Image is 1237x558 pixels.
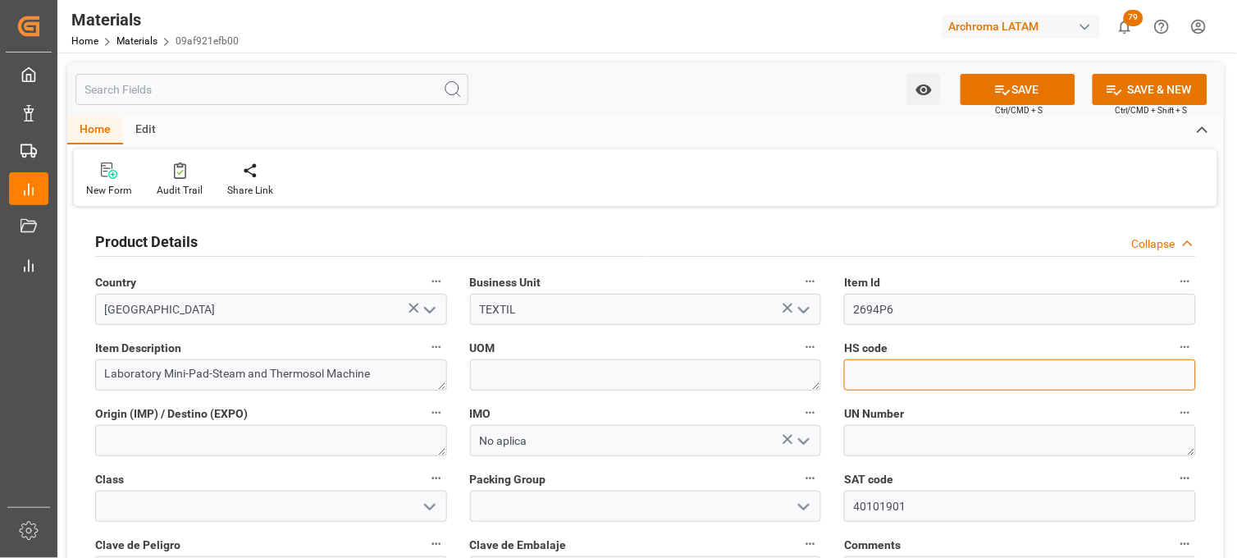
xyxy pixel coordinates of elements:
span: HS code [844,340,888,357]
button: Class [426,468,447,489]
button: open menu [791,297,815,322]
button: open menu [907,74,941,105]
button: UOM [800,336,821,358]
div: New Form [86,183,132,198]
span: Item Id [844,274,880,291]
span: Country [95,274,136,291]
span: Clave de Embalaje [470,537,567,554]
span: UN Number [844,405,904,423]
div: Home [67,117,123,144]
span: Packing Group [470,471,546,488]
button: show 79 new notifications [1107,8,1143,45]
button: open menu [416,494,440,519]
div: Edit [123,117,168,144]
button: Origin (IMP) / Destino (EXPO) [426,402,447,423]
div: Share Link [227,183,273,198]
button: SAVE [961,74,1075,105]
input: Search Fields [75,74,468,105]
button: Item Id [1175,271,1196,292]
div: Audit Trail [157,183,203,198]
a: Home [71,35,98,47]
button: Comments [1175,533,1196,555]
button: Business Unit [800,271,821,292]
button: Archroma LATAM [943,11,1107,42]
textarea: Laboratory Mini-Pad-Steam and Thermosol Machine [95,359,447,391]
button: open menu [791,494,815,519]
div: Collapse [1132,236,1175,253]
input: Type to search/select [470,294,822,325]
h2: Product Details [95,231,198,253]
span: Business Unit [470,274,541,291]
button: open menu [791,428,815,454]
span: UOM [470,340,495,357]
button: HS code [1175,336,1196,358]
div: Materials [71,7,239,32]
button: Clave de Embalaje [800,533,821,555]
span: Ctrl/CMD + Shift + S [1116,104,1188,117]
button: open menu [416,297,440,322]
button: Packing Group [800,468,821,489]
button: IMO [800,402,821,423]
button: UN Number [1175,402,1196,423]
div: Archroma LATAM [943,15,1100,39]
button: SAT code [1175,468,1196,489]
button: SAVE & NEW [1093,74,1207,105]
button: Clave de Peligro [426,533,447,555]
button: Country [426,271,447,292]
a: Materials [116,35,157,47]
button: Item Description [426,336,447,358]
span: Clave de Peligro [95,537,180,554]
span: 79 [1124,10,1143,26]
span: SAT code [844,471,893,488]
span: Ctrl/CMD + S [996,104,1043,117]
button: Help Center [1143,8,1180,45]
span: Item Description [95,340,181,357]
span: Class [95,471,124,488]
span: Origin (IMP) / Destino (EXPO) [95,405,248,423]
span: Comments [844,537,901,554]
span: IMO [470,405,491,423]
